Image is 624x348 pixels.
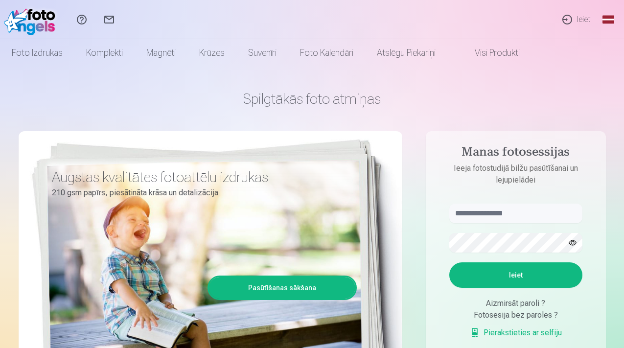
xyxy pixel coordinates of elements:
[19,90,606,108] h1: Spilgtākās foto atmiņas
[439,162,592,186] p: Ieeja fotostudijā bilžu pasūtīšanai un lejupielādei
[288,39,365,67] a: Foto kalendāri
[470,327,562,339] a: Pierakstieties ar selfiju
[4,4,60,35] img: /fa1
[209,277,355,299] a: Pasūtīšanas sākšana
[449,262,582,288] button: Ieiet
[449,309,582,321] div: Fotosesija bez paroles ?
[187,39,236,67] a: Krūzes
[447,39,532,67] a: Visi produkti
[135,39,187,67] a: Magnēti
[52,186,349,200] p: 210 gsm papīrs, piesātināta krāsa un detalizācija
[52,168,349,186] h3: Augstas kvalitātes fotoattēlu izdrukas
[365,39,447,67] a: Atslēgu piekariņi
[236,39,288,67] a: Suvenīri
[449,298,582,309] div: Aizmirsāt paroli ?
[439,145,592,162] h4: Manas fotosessijas
[74,39,135,67] a: Komplekti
